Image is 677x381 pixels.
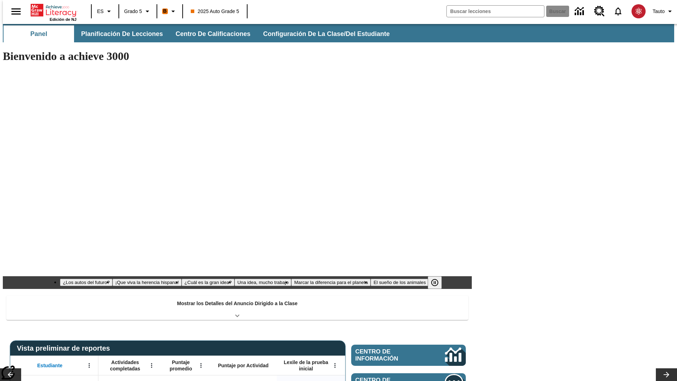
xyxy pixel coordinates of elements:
[191,8,239,15] span: 2025 Auto Grade 5
[257,25,395,42] button: Configuración de la clase/del estudiante
[291,279,371,286] button: Diapositiva 5 Marcar la diferencia para el planeta
[447,6,544,17] input: Buscar campo
[609,2,627,20] a: Notificaciones
[31,2,77,22] div: Portada
[330,360,340,371] button: Abrir menú
[6,296,468,320] div: Mostrar los Detalles del Anuncio Dirigido a la Clase
[653,8,665,15] span: Tauto
[280,359,332,372] span: Lexile de la prueba inicial
[3,50,472,63] h1: Bienvenido a achieve 3000
[102,359,148,372] span: Actividades completadas
[355,348,421,362] span: Centro de información
[146,360,157,371] button: Abrir menú
[428,276,442,289] button: Pausar
[84,360,94,371] button: Abrir menú
[112,279,182,286] button: Diapositiva 2 ¡Que viva la herencia hispana!
[196,360,206,371] button: Abrir menú
[656,368,677,381] button: Carrusel de lecciones, seguir
[627,2,650,20] button: Escoja un nuevo avatar
[3,25,396,42] div: Subbarra de navegación
[371,279,428,286] button: Diapositiva 6 El sueño de los animales
[234,279,291,286] button: Diapositiva 4 Una idea, mucho trabajo
[81,30,163,38] span: Planificación de lecciones
[218,362,268,369] span: Puntaje por Actividad
[351,345,466,366] a: Centro de información
[164,359,198,372] span: Puntaje promedio
[571,2,590,21] a: Centro de información
[75,25,169,42] button: Planificación de lecciones
[163,7,167,16] span: B
[263,30,390,38] span: Configuración de la clase/del estudiante
[3,24,674,42] div: Subbarra de navegación
[17,344,114,352] span: Vista preliminar de reportes
[170,25,256,42] button: Centro de calificaciones
[94,5,116,18] button: Lenguaje: ES, Selecciona un idioma
[176,30,250,38] span: Centro de calificaciones
[30,30,47,38] span: Panel
[37,362,63,369] span: Estudiante
[50,17,77,22] span: Edición de NJ
[31,3,77,17] a: Portada
[590,2,609,21] a: Centro de recursos, Se abrirá en una pestaña nueva.
[650,5,677,18] button: Perfil/Configuración
[159,5,180,18] button: Boost El color de la clase es anaranjado. Cambiar el color de la clase.
[177,300,298,307] p: Mostrar los Detalles del Anuncio Dirigido a la Clase
[632,4,646,18] img: avatar image
[121,5,154,18] button: Grado: Grado 5, Elige un grado
[97,8,104,15] span: ES
[182,279,234,286] button: Diapositiva 3 ¿Cuál es la gran idea?
[124,8,142,15] span: Grado 5
[6,1,26,22] button: Abrir el menú lateral
[4,25,74,42] button: Panel
[60,279,112,286] button: Diapositiva 1 ¿Los autos del futuro?
[428,276,449,289] div: Pausar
